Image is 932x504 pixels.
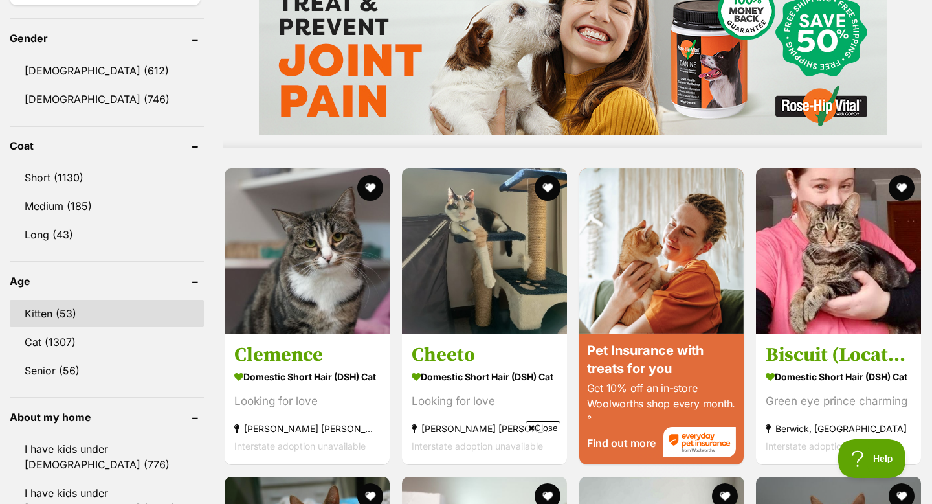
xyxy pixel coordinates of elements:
a: Medium (185) [10,192,204,220]
a: I have kids under [DEMOGRAPHIC_DATA] (776) [10,435,204,478]
div: Looking for love [234,393,380,410]
iframe: Advertisement [230,439,702,498]
img: Biscuit (Located in Berwick) - Domestic Short Hair (DSH) Cat [756,168,921,334]
strong: [PERSON_NAME] [PERSON_NAME], [GEOGRAPHIC_DATA] [412,420,557,437]
strong: Berwick, [GEOGRAPHIC_DATA] [766,420,911,437]
a: Senior (56) [10,357,204,384]
a: [DEMOGRAPHIC_DATA] (746) [10,86,204,113]
a: Kitten (53) [10,300,204,327]
a: Cat (1307) [10,328,204,356]
button: favourite [357,175,383,201]
h3: Clemence [234,343,380,367]
iframe: Help Scout Beacon - Open [838,439,906,478]
strong: Domestic Short Hair (DSH) Cat [412,367,557,386]
a: Biscuit (Located in [GEOGRAPHIC_DATA]) Domestic Short Hair (DSH) Cat Green eye prince charming Be... [756,333,921,464]
a: Short (1130) [10,164,204,191]
div: Green eye prince charming [766,393,911,410]
img: Cheeto - Domestic Short Hair (DSH) Cat [402,168,567,334]
strong: [PERSON_NAME] [PERSON_NAME], [GEOGRAPHIC_DATA] [234,420,380,437]
button: favourite [889,175,915,201]
a: [DEMOGRAPHIC_DATA] (612) [10,57,204,84]
header: Age [10,275,204,287]
a: Clemence Domestic Short Hair (DSH) Cat Looking for love [PERSON_NAME] [PERSON_NAME], [GEOGRAPHIC_... [225,333,390,464]
a: Cheeto Domestic Short Hair (DSH) Cat Looking for love [PERSON_NAME] [PERSON_NAME], [GEOGRAPHIC_DA... [402,333,567,464]
img: Clemence - Domestic Short Hair (DSH) Cat [225,168,390,334]
header: Coat [10,140,204,152]
a: Long (43) [10,221,204,248]
div: Looking for love [412,393,557,410]
header: About my home [10,411,204,423]
strong: Domestic Short Hair (DSH) Cat [234,367,380,386]
span: Interstate adoption unavailable [766,441,897,452]
span: Close [526,421,560,434]
button: favourite [535,175,560,201]
strong: Domestic Short Hair (DSH) Cat [766,367,911,386]
header: Gender [10,32,204,44]
h3: Cheeto [412,343,557,367]
h3: Biscuit (Located in [GEOGRAPHIC_DATA]) [766,343,911,367]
